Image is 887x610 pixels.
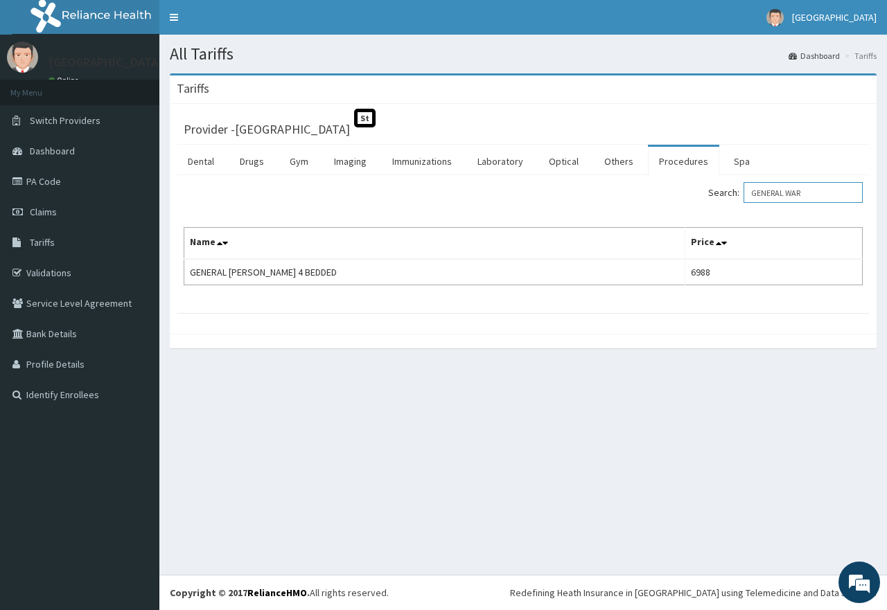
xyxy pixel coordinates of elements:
li: Tariffs [841,50,877,62]
a: Optical [538,147,590,176]
a: Laboratory [466,147,534,176]
span: Dashboard [30,145,75,157]
span: Claims [30,206,57,218]
td: 6988 [685,259,863,285]
input: Search: [744,182,863,203]
a: Spa [723,147,761,176]
h3: Provider - [GEOGRAPHIC_DATA] [184,123,350,136]
th: Name [184,228,685,260]
a: Immunizations [381,147,463,176]
a: Online [49,75,82,85]
div: Chat with us now [72,78,233,96]
a: Dashboard [789,50,840,62]
div: Minimize live chat window [227,7,261,40]
div: Redefining Heath Insurance in [GEOGRAPHIC_DATA] using Telemedicine and Data Science! [510,586,877,600]
h1: All Tariffs [170,45,877,63]
span: Switch Providers [30,114,100,127]
span: [GEOGRAPHIC_DATA] [792,11,877,24]
th: Price [685,228,863,260]
footer: All rights reserved. [159,575,887,610]
a: Imaging [323,147,378,176]
img: User Image [7,42,38,73]
td: GENERAL [PERSON_NAME] 4 BEDDED [184,259,685,285]
img: d_794563401_company_1708531726252_794563401 [26,69,56,104]
a: Others [593,147,644,176]
a: Gym [279,147,319,176]
span: We're online! [80,174,191,314]
a: Procedures [648,147,719,176]
img: User Image [766,9,784,26]
a: Drugs [229,147,275,176]
h3: Tariffs [177,82,209,95]
label: Search: [708,182,863,203]
strong: Copyright © 2017 . [170,586,310,599]
p: [GEOGRAPHIC_DATA] [49,56,163,69]
span: St [354,109,376,127]
textarea: Type your message and hit 'Enter' [7,378,264,427]
span: Tariffs [30,236,55,249]
a: RelianceHMO [247,586,307,599]
a: Dental [177,147,225,176]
